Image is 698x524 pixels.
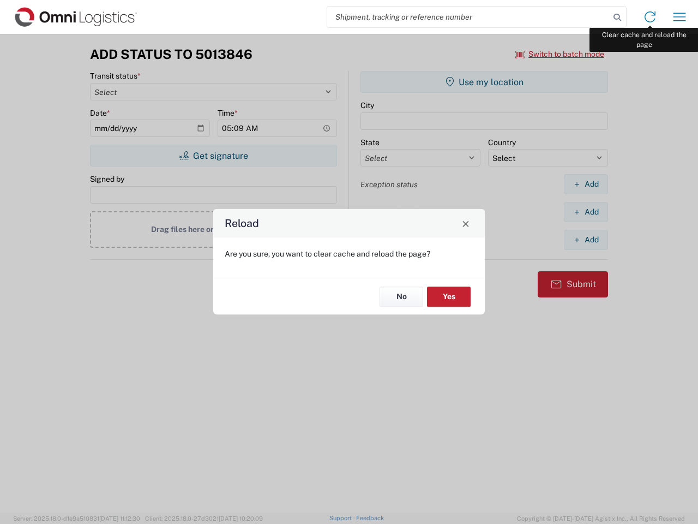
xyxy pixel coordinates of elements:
button: Close [458,216,473,231]
h4: Reload [225,216,259,231]
button: No [380,287,423,307]
input: Shipment, tracking or reference number [327,7,610,27]
p: Are you sure, you want to clear cache and reload the page? [225,249,473,259]
button: Yes [427,287,471,307]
